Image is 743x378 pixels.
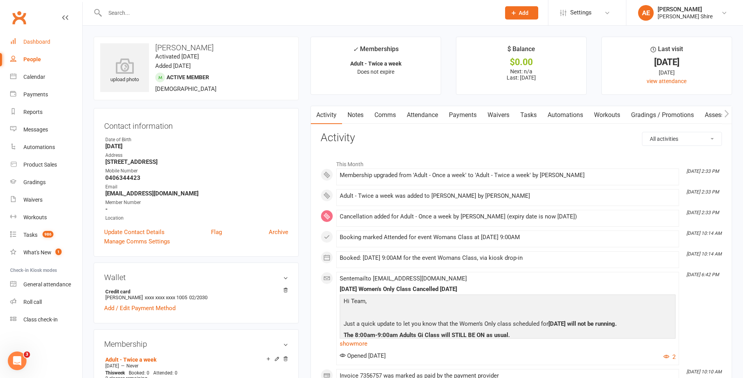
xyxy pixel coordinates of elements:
div: week [103,370,127,376]
div: Messages [23,126,48,133]
a: Waivers [482,106,515,124]
a: What's New1 [10,244,82,261]
span: 3 [24,351,30,358]
div: Last visit [651,44,683,58]
a: Notes [342,106,369,124]
iframe: Intercom live chat [8,351,27,370]
a: Tasks [515,106,542,124]
button: 2 [663,352,676,362]
div: [DATE] [609,68,725,77]
i: [DATE] 10:14 AM [686,251,722,257]
a: Gradings [10,174,82,191]
div: [PERSON_NAME] Shire [658,13,713,20]
div: Booked: [DATE] 9:00AM for the event Womans Class, via kiosk drop-in [340,255,676,261]
a: Clubworx [9,8,29,27]
div: People [23,56,41,62]
i: ✓ [353,46,358,53]
time: Added [DATE] [155,62,191,69]
strong: [DATE] [105,143,288,150]
a: Calendar [10,68,82,86]
div: — [103,363,288,369]
p: Next: n/a Last: [DATE] [463,68,579,81]
span: Settings [570,4,592,21]
span: xxxx xxxx xxxx 1005 [145,295,187,300]
div: Cancellation added for Adult - Once a week by [PERSON_NAME] (expiry date is now [DATE]) [340,213,676,220]
span: Booked: 0 [129,370,149,376]
div: Reports [23,109,43,115]
div: Payments [23,91,48,98]
span: 1 [55,248,62,255]
a: General attendance kiosk mode [10,276,82,293]
div: Date of Birth [105,136,288,144]
a: Class kiosk mode [10,311,82,328]
a: Workouts [589,106,626,124]
strong: Credit card [105,289,284,295]
a: Automations [542,106,589,124]
div: $0.00 [463,58,579,66]
div: General attendance [23,281,71,287]
a: view attendance [647,78,686,84]
i: [DATE] 6:42 PM [686,272,719,277]
a: Product Sales [10,156,82,174]
time: Activated [DATE] [155,53,199,60]
div: Member Number [105,199,288,206]
span: 02/2030 [189,295,207,300]
div: Address [105,152,288,159]
div: Membership upgraded from 'Adult - Once a week' to 'Adult - Twice a week' by [PERSON_NAME] [340,172,676,179]
div: AE [638,5,654,21]
div: Booking marked Attended for event Womans Class at [DATE] 9:00AM [340,234,676,241]
a: Archive [269,227,288,237]
i: [DATE] 10:14 AM [686,231,722,236]
i: [DATE] 10:10 AM [686,369,722,374]
span: Add [519,10,528,16]
span: [DATE] [105,363,119,369]
div: Dashboard [23,39,50,45]
a: Payments [443,106,482,124]
span: Opened [DATE] [340,352,386,359]
span: Attended: 0 [153,370,177,376]
span: Never [126,363,138,369]
div: Memberships [353,44,399,59]
a: Attendance [401,106,443,124]
a: Adult - Twice a week [105,357,156,363]
div: Waivers [23,197,43,203]
div: Location [105,215,288,222]
span: Active member [167,74,209,80]
a: Messages [10,121,82,138]
h3: Activity [321,132,722,144]
div: Product Sales [23,161,57,168]
span: Sent email to [EMAIL_ADDRESS][DOMAIN_NAME] [340,275,467,282]
button: Add [505,6,538,20]
strong: [STREET_ADDRESS] [105,158,288,165]
li: This Month [321,156,722,169]
a: Comms [369,106,401,124]
span: [DATE] will not be running. [548,320,617,327]
span: Does not expire [357,69,394,75]
strong: 0406344423 [105,174,288,181]
span: This [105,370,114,376]
div: Tasks [23,232,37,238]
div: Email [105,183,288,191]
a: Tasks 986 [10,226,82,244]
p: Hi Team, [342,296,674,308]
div: Calendar [23,74,45,80]
h3: [PERSON_NAME] [100,43,292,52]
span: [DEMOGRAPHIC_DATA] [155,85,216,92]
h3: Contact information [104,119,288,130]
a: Automations [10,138,82,156]
a: People [10,51,82,68]
div: [DATE] Women’s Only Class Cancelled [DATE] [340,286,676,293]
div: Automations [23,144,55,150]
a: show more [340,338,676,349]
p: Just a quick update to let you know that the Women’s Only class scheduled for [342,319,674,330]
a: Roll call [10,293,82,311]
h3: Membership [104,340,288,348]
a: Add / Edit Payment Method [104,303,176,313]
div: Mobile Number [105,167,288,175]
i: [DATE] 2:33 PM [686,189,719,195]
a: Activity [311,106,342,124]
strong: Adult - Twice a week [350,60,401,67]
span: 986 [43,231,53,238]
a: Gradings / Promotions [626,106,699,124]
a: Waivers [10,191,82,209]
